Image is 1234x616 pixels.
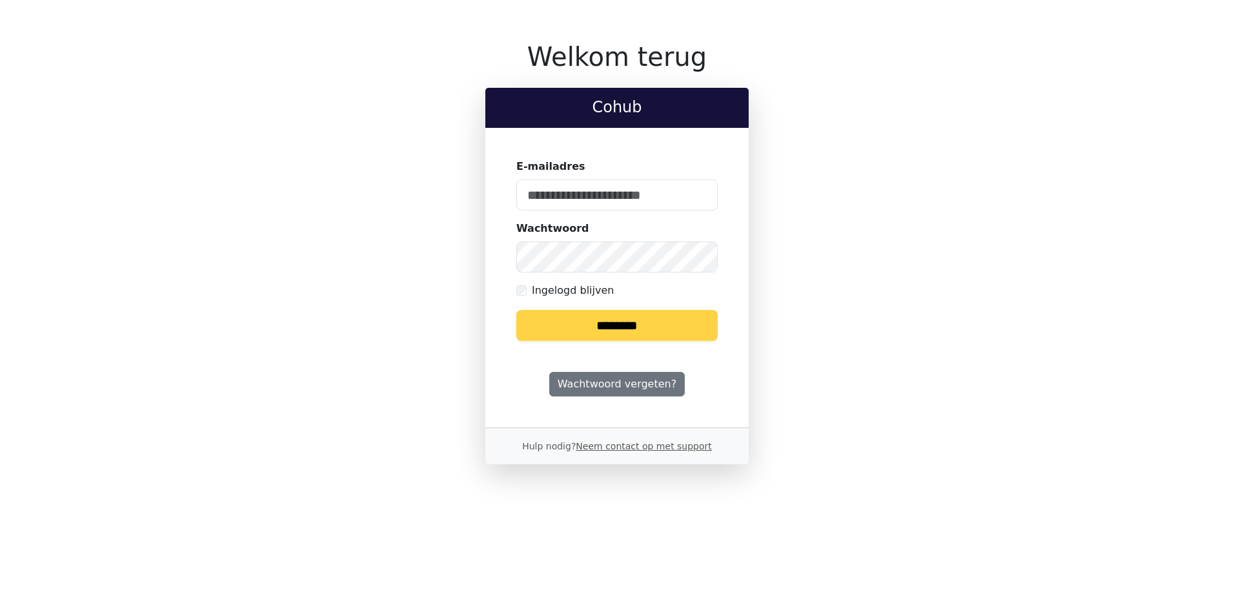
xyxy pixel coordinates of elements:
[516,221,589,236] label: Wachtwoord
[549,372,685,396] a: Wachtwoord vergeten?
[516,159,585,174] label: E-mailadres
[485,41,749,72] h1: Welkom terug
[522,441,712,451] small: Hulp nodig?
[532,283,614,298] label: Ingelogd blijven
[576,441,711,451] a: Neem contact op met support
[496,98,738,117] h2: Cohub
